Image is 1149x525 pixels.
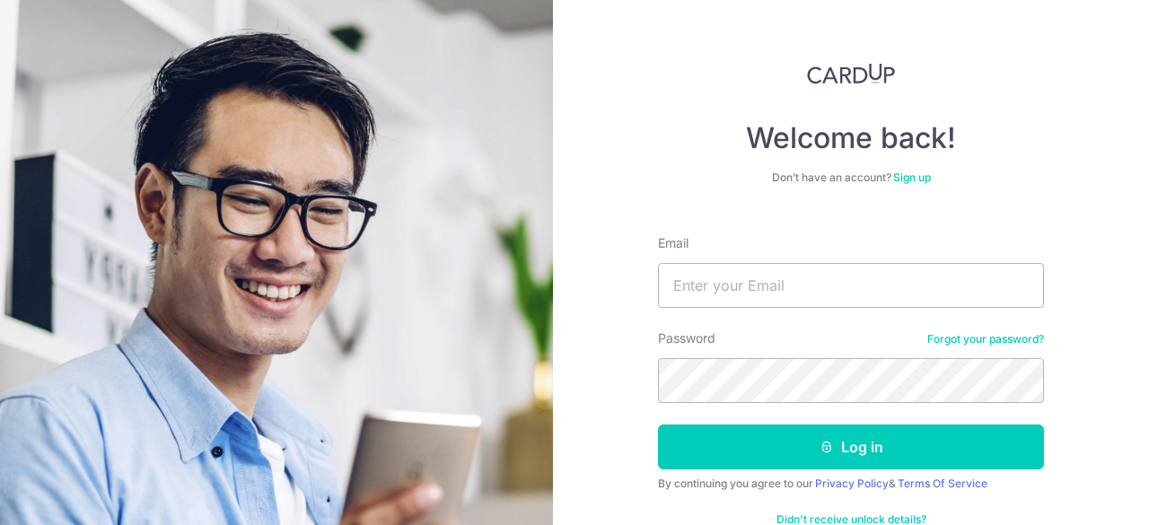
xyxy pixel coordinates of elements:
[807,63,895,84] img: CardUp Logo
[815,477,889,490] a: Privacy Policy
[658,424,1044,469] button: Log in
[658,329,715,347] label: Password
[898,477,987,490] a: Terms Of Service
[658,477,1044,491] div: By continuing you agree to our &
[927,332,1044,346] a: Forgot your password?
[658,171,1044,185] div: Don’t have an account?
[658,234,689,252] label: Email
[658,263,1044,308] input: Enter your Email
[658,120,1044,156] h4: Welcome back!
[893,171,931,184] a: Sign up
